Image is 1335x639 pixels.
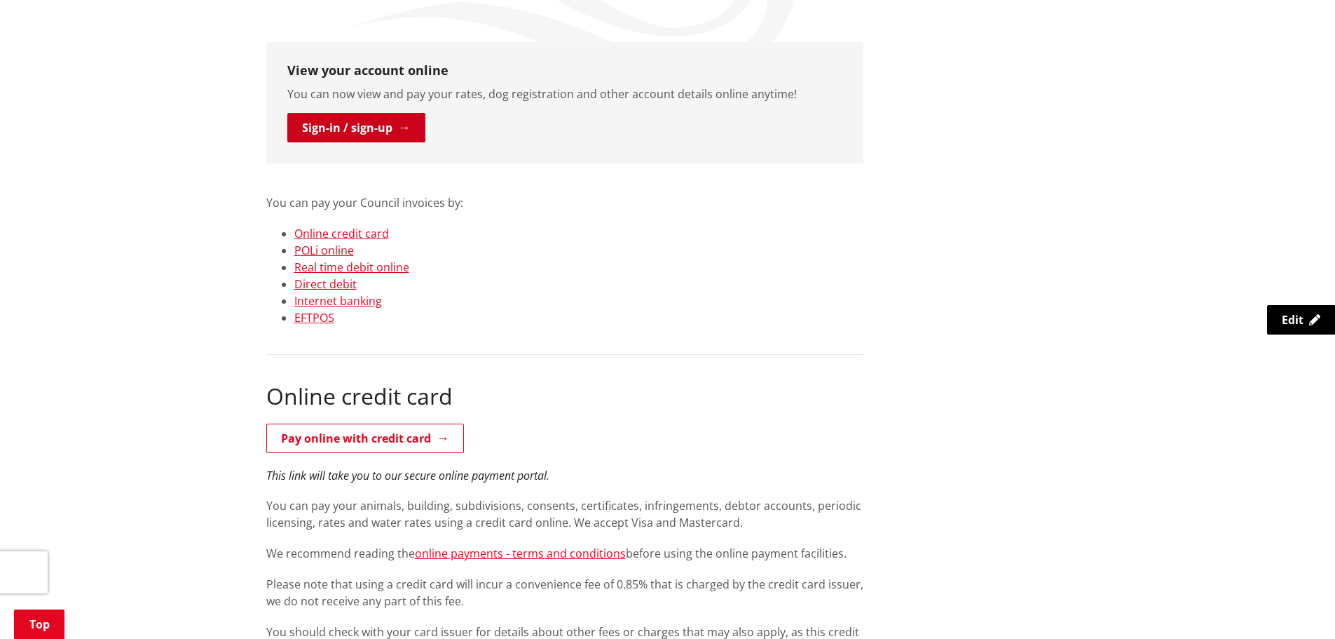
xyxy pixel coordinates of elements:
a: Pay online with credit card [266,424,464,453]
a: Real time debit online [294,260,409,275]
p: You can pay your Council invoices by: [266,177,863,211]
span: Edit [1282,312,1303,328]
a: Online credit card [294,226,389,241]
a: POLi online [294,243,354,258]
a: online payments - terms and conditions [415,546,626,561]
a: Direct debit [294,276,357,292]
h2: Online credit card [266,383,863,410]
p: You can now view and pay your rates, dog registration and other account details online anytime! [287,86,842,102]
p: Please note that using a credit card will incur a convenience fee of 0.85% that is charged by the... [266,576,863,610]
a: Internet banking [294,293,382,309]
p: You can pay your animals, building, subdivisions, consents, certificates, infringements, debtor a... [266,497,863,531]
a: Sign-in / sign-up [287,113,425,142]
a: EFTPOS [294,310,334,325]
em: This link will take you to our secure online payment portal. [266,468,549,483]
a: Top [14,610,64,639]
h3: View your account online [287,63,842,79]
p: We recommend reading the before using the online payment facilities. [266,545,863,562]
a: Edit [1267,305,1335,335]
